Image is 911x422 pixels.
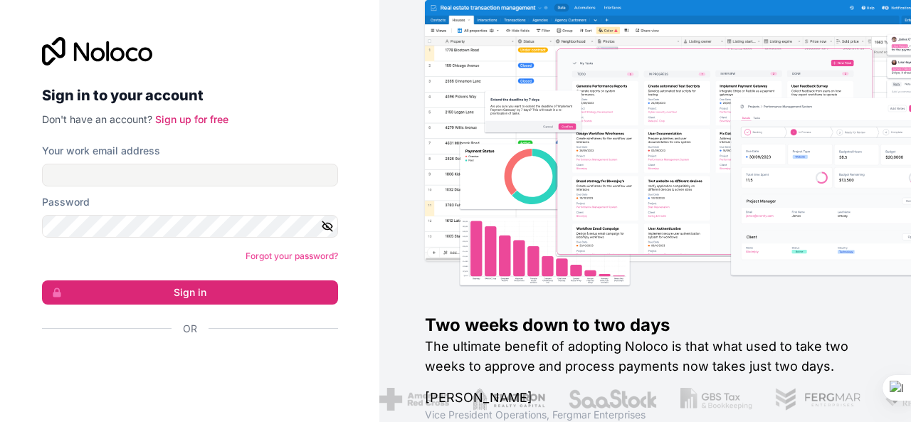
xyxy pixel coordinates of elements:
label: Password [42,195,90,209]
h2: The ultimate benefit of adopting Noloco is that what used to take two weeks to approve and proces... [425,337,865,376]
input: Password [42,215,338,238]
a: Forgot your password? [246,250,338,261]
span: Don't have an account? [42,113,152,125]
h2: Sign in to your account [42,83,338,108]
h1: [PERSON_NAME] [425,388,865,408]
a: Sign up for free [155,113,228,125]
input: Email address [42,164,338,186]
h1: Two weeks down to two days [425,314,865,337]
img: /assets/american-red-cross-BAupjrZR.png [379,388,448,411]
h1: Vice President Operations , Fergmar Enterprises [425,408,865,422]
span: Or [183,322,197,336]
label: Your work email address [42,144,160,158]
button: Sign in [42,280,338,305]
